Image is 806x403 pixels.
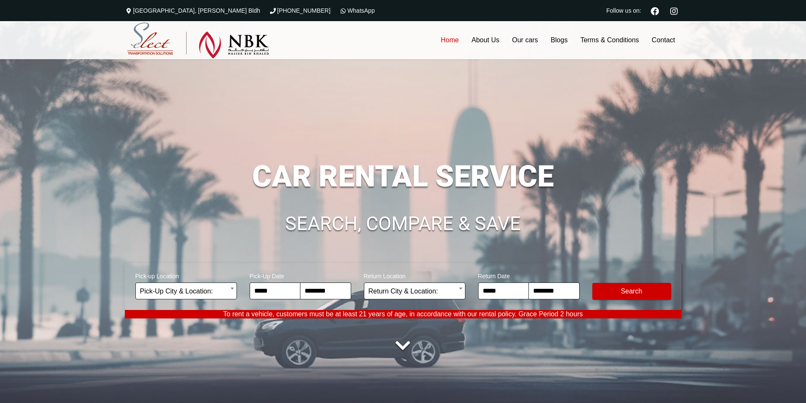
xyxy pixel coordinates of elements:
img: Select Rent a Car [127,22,269,59]
span: Return Date [478,267,580,282]
a: About Us [465,21,506,59]
a: Blogs [545,21,574,59]
span: Return Location [364,267,465,282]
h1: SEARCH, COMPARE & SAVE [125,214,682,233]
a: [PHONE_NUMBER] [269,7,330,14]
span: Pick-Up Date [250,267,351,282]
span: Pick-Up City & Location: [135,282,237,299]
a: Facebook [647,6,663,15]
h1: CAR RENTAL SERVICE [125,162,682,191]
a: WhatsApp [339,7,375,14]
span: Pick-up Location [135,267,237,282]
a: Instagram [667,6,682,15]
button: Modify Search [592,283,671,300]
span: Return City & Location: [364,282,465,299]
span: Return City & Location: [369,283,461,300]
span: Pick-Up City & Location: [140,283,232,300]
a: Our cars [506,21,544,59]
a: Contact [645,21,681,59]
a: Home [435,21,465,59]
p: To rent a vehicle, customers must be at least 21 years of age, in accordance with our rental poli... [125,310,682,318]
a: Terms & Conditions [574,21,646,59]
